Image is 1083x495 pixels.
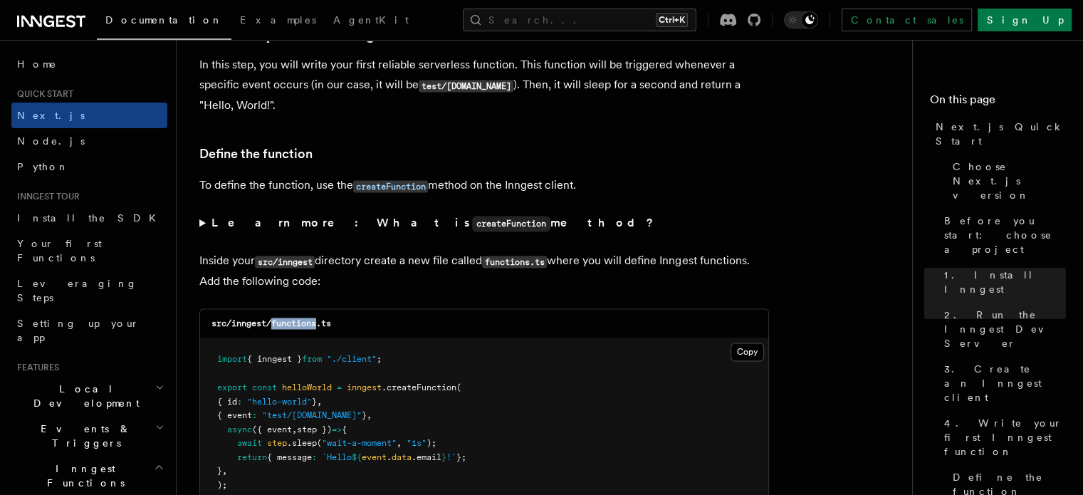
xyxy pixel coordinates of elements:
a: Install the SDK [11,205,167,231]
span: "./client" [327,354,377,364]
span: . [387,452,392,462]
button: Search...Ctrl+K [463,9,696,31]
p: Inside your directory create a new file called where you will define Inngest functions. Add the f... [199,251,769,291]
span: => [332,424,342,434]
span: 1. Install Inngest [944,268,1066,296]
a: Before you start: choose a project [938,208,1066,262]
span: Install the SDK [17,212,164,224]
span: Documentation [105,14,223,26]
span: : [252,410,257,420]
span: } [362,410,367,420]
span: step [267,437,287,447]
a: createFunction [353,178,428,192]
span: .email [412,452,441,462]
a: Python [11,154,167,179]
span: , [367,410,372,420]
span: AgentKit [333,14,409,26]
a: Sign Up [978,9,1072,31]
span: 2. Run the Inngest Dev Server [944,308,1066,350]
span: : [312,452,317,462]
span: Choose Next.js version [953,160,1066,202]
summary: Learn more: What iscreateFunctionmethod? [199,213,769,234]
span: { id [217,396,237,406]
a: Next.js Quick Start [930,114,1066,154]
span: Next.js Quick Start [936,120,1066,148]
kbd: Ctrl+K [656,13,688,27]
a: 2. Run the Inngest Dev Server [938,302,1066,356]
span: = [337,382,342,392]
span: Node.js [17,135,85,147]
a: Contact sales [842,9,972,31]
a: Home [11,51,167,77]
span: , [292,424,297,434]
span: inngest [347,382,382,392]
span: Leveraging Steps [17,278,137,303]
span: } [441,452,446,462]
span: "test/[DOMAIN_NAME]" [262,410,362,420]
code: createFunction [472,216,550,231]
span: const [252,382,277,392]
button: Toggle dark mode [784,11,818,28]
a: AgentKit [325,4,417,38]
span: Quick start [11,88,73,100]
span: helloWorld [282,382,332,392]
span: "1s" [407,437,427,447]
span: Next.js [17,110,85,121]
code: src/inngest [255,256,315,268]
span: Setting up your app [17,318,140,343]
span: , [397,437,402,447]
span: 3. Create an Inngest client [944,362,1066,405]
span: "wait-a-moment" [322,437,397,447]
span: { event [217,410,252,420]
span: event [362,452,387,462]
span: Your first Functions [17,238,102,264]
span: `Hello [322,452,352,462]
span: !` [446,452,456,462]
span: Events & Triggers [11,422,155,450]
span: ( [317,437,322,447]
span: Inngest tour [11,191,80,202]
span: data [392,452,412,462]
span: return [237,452,267,462]
span: Inngest Functions [11,462,154,490]
button: Events & Triggers [11,416,167,456]
code: src/inngest/functions.ts [211,318,331,328]
a: Node.js [11,128,167,154]
span: export [217,382,247,392]
span: { inngest } [247,354,302,364]
span: { [342,424,347,434]
code: test/[DOMAIN_NAME] [419,80,513,92]
code: createFunction [353,180,428,192]
span: .sleep [287,437,317,447]
span: Features [11,362,59,373]
span: import [217,354,247,364]
span: ${ [352,452,362,462]
span: , [317,396,322,406]
span: .createFunction [382,382,456,392]
p: To define the function, use the method on the Inngest client. [199,175,769,196]
span: "hello-world" [247,396,312,406]
span: from [302,354,322,364]
span: ({ event [252,424,292,434]
a: Next.js [11,103,167,128]
a: Your first Functions [11,231,167,271]
a: Define the function [199,144,313,164]
a: Documentation [97,4,231,40]
a: Examples [231,4,325,38]
span: Local Development [11,382,155,410]
span: ( [456,382,461,392]
a: Choose Next.js version [947,154,1066,208]
span: 4. Write your first Inngest function [944,416,1066,459]
a: 3. Create an Inngest client [938,356,1066,410]
a: 1. Install Inngest [938,262,1066,302]
span: : [237,396,242,406]
button: Local Development [11,376,167,416]
p: In this step, you will write your first reliable serverless function. This function will be trigg... [199,55,769,115]
span: ); [217,479,227,489]
code: functions.ts [482,256,547,268]
a: 4. Write your first Inngest function [938,410,1066,464]
span: { message [267,452,312,462]
span: Home [17,57,57,71]
span: } [312,396,317,406]
span: Examples [240,14,316,26]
